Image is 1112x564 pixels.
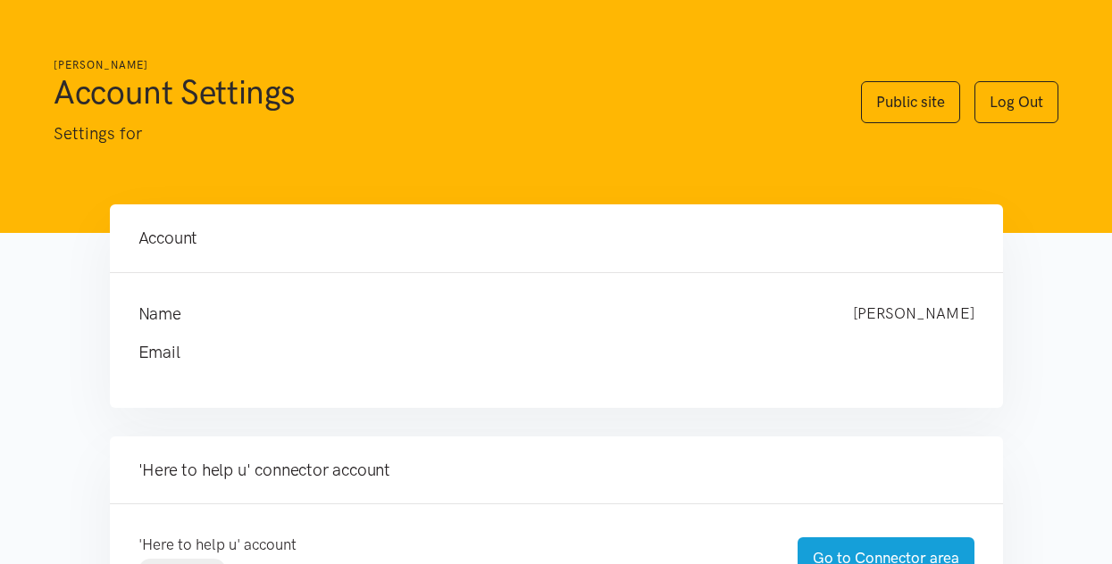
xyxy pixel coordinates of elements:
[861,81,960,123] a: Public site
[54,57,825,74] h6: [PERSON_NAME]
[835,302,992,327] div: [PERSON_NAME]
[138,458,974,483] h4: 'Here to help u' connector account
[138,340,939,365] h4: Email
[138,533,762,557] p: 'Here to help u' account
[54,120,825,147] p: Settings for
[974,81,1058,123] a: Log Out
[138,226,974,251] h4: Account
[138,302,817,327] h4: Name
[54,70,825,113] h1: Account Settings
